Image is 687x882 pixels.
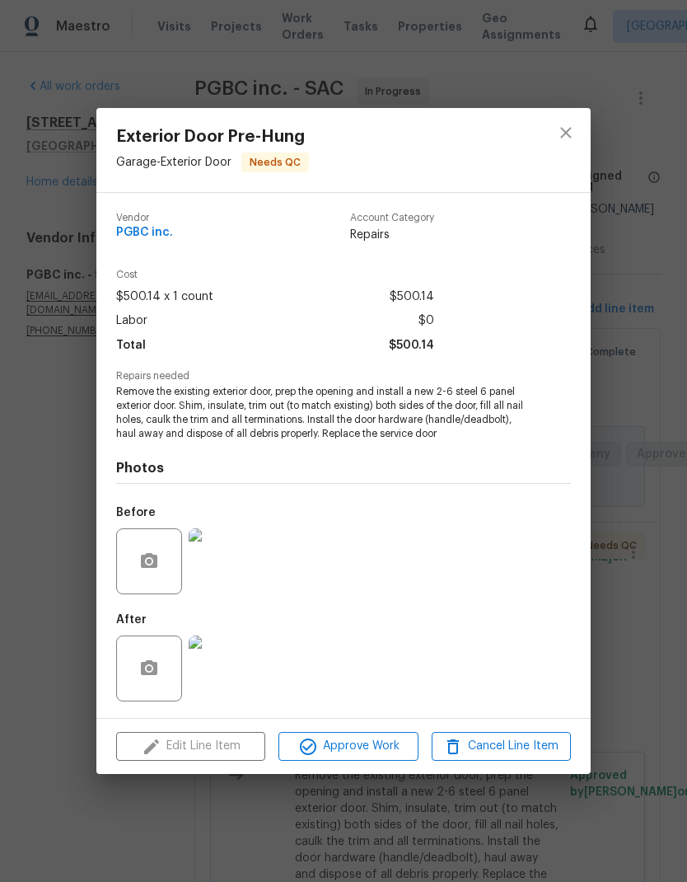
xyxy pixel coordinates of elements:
span: Repairs [350,227,434,243]
span: Repairs needed [116,371,571,382]
span: Needs QC [243,154,307,171]
button: Cancel Line Item [432,732,571,761]
span: $0 [418,309,434,333]
span: Account Category [350,213,434,223]
span: Cancel Line Item [437,736,566,757]
span: Approve Work [283,736,413,757]
h4: Photos [116,460,571,476]
span: $500.14 [390,285,434,309]
span: Labor [116,309,147,333]
button: close [546,113,586,152]
button: Approve Work [278,732,418,761]
span: Vendor [116,213,173,223]
span: Cost [116,270,434,280]
span: Garage - Exterior Door [116,157,231,168]
span: $500.14 x 1 count [116,285,213,309]
h5: Before [116,507,156,518]
span: Total [116,334,146,358]
span: $500.14 [389,334,434,358]
span: Exterior Door Pre-Hung [116,128,309,146]
span: Remove the existing exterior door, prep the opening and install a new 2-6 steel 6 panel exterior ... [116,385,526,440]
h5: After [116,614,147,626]
span: PGBC inc. [116,227,173,239]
